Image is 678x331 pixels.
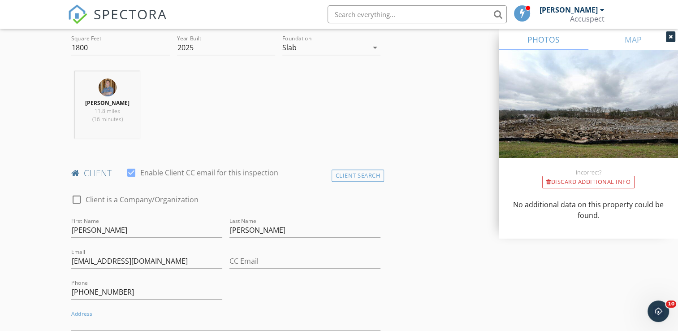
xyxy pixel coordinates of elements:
div: [PERSON_NAME] [540,5,598,14]
a: MAP [588,29,678,50]
label: Client is a Company/Organization [86,195,199,204]
img: The Best Home Inspection Software - Spectora [68,4,87,24]
a: SPECTORA [68,12,167,31]
iframe: Intercom live chat [648,301,669,322]
img: brianyoungaccuspectprofilesquare.jpg [99,78,117,96]
span: 11.8 miles [95,107,120,115]
input: Search everything... [328,5,507,23]
h4: client [71,167,380,179]
span: 10 [666,301,676,308]
img: streetview [499,50,678,179]
div: Client Search [332,170,384,182]
p: No additional data on this property could be found. [510,199,667,221]
span: (16 minutes) [92,115,123,123]
label: Enable Client CC email for this inspection [140,168,278,177]
span: SPECTORA [94,4,167,23]
a: PHOTOS [499,29,588,50]
div: Slab [282,44,297,52]
div: Accuspect [570,14,605,23]
strong: [PERSON_NAME] [85,99,130,107]
i: arrow_drop_down [370,42,380,53]
div: Incorrect? [499,169,678,176]
div: Discard Additional info [542,176,635,188]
